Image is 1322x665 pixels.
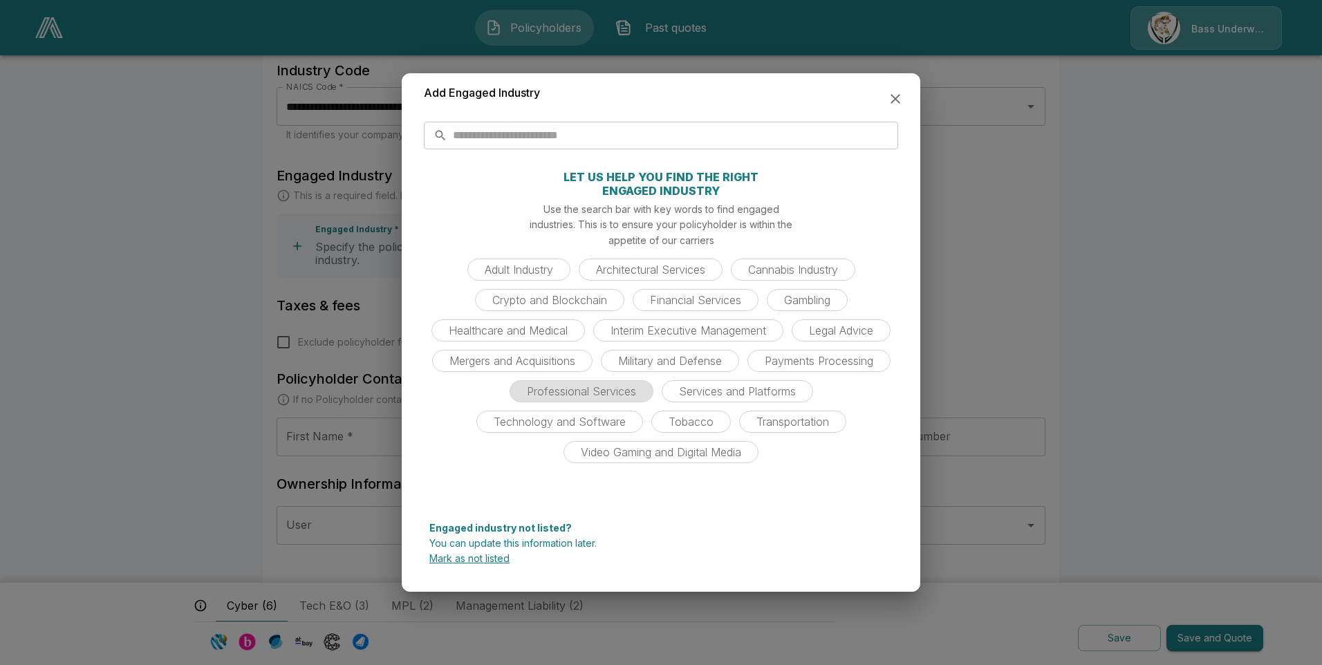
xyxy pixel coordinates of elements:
span: Legal Advice [801,324,882,337]
p: Use the search bar with key words to find engaged [543,202,779,216]
div: Services and Platforms [662,380,813,402]
div: Professional Services [510,380,653,402]
div: Video Gaming and Digital Media [564,441,758,463]
div: Military and Defense [601,350,739,372]
div: Technology and Software [476,411,643,433]
p: appetite of our carriers [608,233,714,247]
span: Mergers and Acquisitions [441,354,584,368]
div: Cannabis Industry [731,259,855,281]
span: Adult Industry [476,263,561,277]
span: Video Gaming and Digital Media [572,445,750,459]
div: Interim Executive Management [593,319,783,341]
p: industries. This is to ensure your policyholder is within the [530,217,792,232]
span: Financial Services [642,293,750,307]
p: Mark as not listed [429,554,893,563]
span: Tobacco [660,415,722,429]
div: Gambling [767,289,848,311]
div: Tobacco [651,411,731,433]
span: Military and Defense [610,354,730,368]
div: Healthcare and Medical [431,319,585,341]
p: ENGAGED INDUSTRY [602,185,720,196]
div: Transportation [739,411,846,433]
span: Crypto and Blockchain [484,293,615,307]
h6: Add Engaged Industry [424,84,540,102]
p: LET US HELP YOU FIND THE RIGHT [564,171,758,182]
span: Healthcare and Medical [440,324,576,337]
span: Transportation [748,415,837,429]
div: Architectural Services [579,259,723,281]
p: Engaged industry not listed? [429,523,893,533]
span: Technology and Software [485,415,634,429]
div: Payments Processing [747,350,891,372]
span: Gambling [776,293,839,307]
span: Cannabis Industry [740,263,846,277]
p: You can update this information later. [429,538,893,548]
div: Mergers and Acquisitions [432,350,593,372]
div: Crypto and Blockchain [475,289,624,311]
span: Professional Services [519,384,644,398]
div: Financial Services [633,289,758,311]
div: Adult Industry [467,259,570,281]
div: Legal Advice [792,319,891,341]
span: Services and Platforms [671,384,804,398]
span: Interim Executive Management [602,324,774,337]
span: Architectural Services [588,263,714,277]
span: Payments Processing [756,354,882,368]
